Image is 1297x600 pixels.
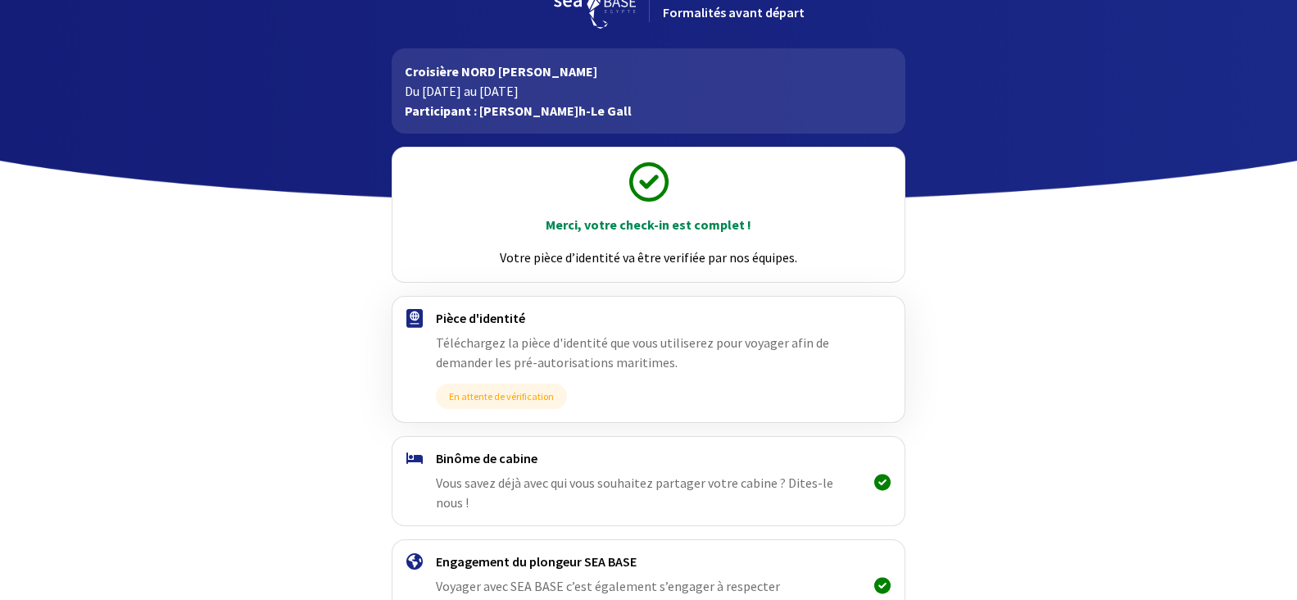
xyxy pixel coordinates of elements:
[436,384,567,409] span: En attente de vérification
[436,310,861,326] h4: Pièce d'identité
[405,61,892,81] p: Croisière NORD [PERSON_NAME]
[436,450,861,466] h4: Binôme de cabine
[406,309,423,328] img: passport.svg
[436,475,833,511] span: Vous savez déjà avec qui vous souhaitez partager votre cabine ? Dites-le nous !
[406,452,423,464] img: binome.svg
[436,334,829,370] span: Téléchargez la pièce d'identité que vous utiliserez pour voyager afin de demander les pré-autoris...
[405,81,892,101] p: Du [DATE] au [DATE]
[406,553,423,570] img: engagement.svg
[407,215,890,234] p: Merci, votre check-in est complet !
[436,553,861,570] h4: Engagement du plongeur SEA BASE
[405,101,892,120] p: Participant : [PERSON_NAME]h-Le Gall
[407,248,890,267] p: Votre pièce d’identité va être verifiée par nos équipes.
